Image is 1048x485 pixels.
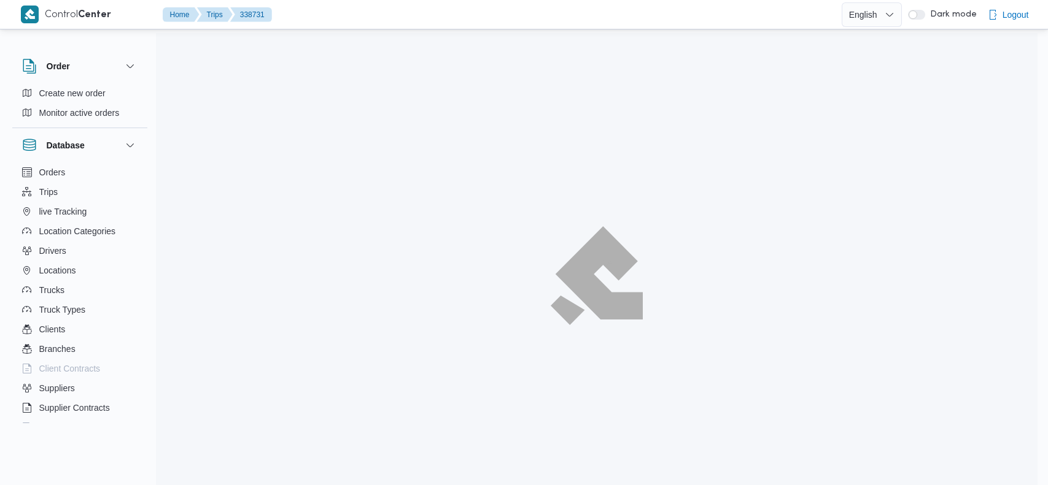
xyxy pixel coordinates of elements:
button: Monitor active orders [17,103,142,123]
button: Logout [983,2,1034,27]
button: Home [163,7,200,22]
img: ILLA Logo [557,233,636,318]
button: Trips [197,7,233,22]
span: Dark mode [925,10,977,20]
span: Trucks [39,283,64,297]
span: Location Categories [39,224,116,239]
button: Truck Types [17,300,142,319]
button: Database [22,138,138,153]
span: Truck Types [39,302,85,317]
button: Drivers [17,241,142,261]
span: Suppliers [39,381,75,395]
button: Trips [17,182,142,202]
button: Order [22,59,138,74]
button: Orders [17,162,142,182]
button: Branches [17,339,142,359]
span: Monitor active orders [39,105,120,120]
div: Order [12,83,147,128]
span: Trips [39,185,58,199]
button: live Tracking [17,202,142,221]
span: live Tracking [39,204,87,219]
button: Client Contracts [17,359,142,378]
button: Clients [17,319,142,339]
span: Logout [1003,7,1029,22]
button: Suppliers [17,378,142,398]
button: Trucks [17,280,142,300]
button: Locations [17,261,142,280]
span: Locations [39,263,76,278]
button: Create new order [17,83,142,103]
span: Supplier Contracts [39,400,110,415]
b: Center [78,10,111,20]
img: X8yXhbKr1z7QwAAAABJRU5ErkJggg== [21,6,39,23]
div: Database [12,162,147,428]
h3: Order [47,59,70,74]
button: Supplier Contracts [17,398,142,418]
span: Orders [39,165,66,180]
span: Clients [39,322,66,337]
button: Location Categories [17,221,142,241]
h3: Database [47,138,85,153]
span: Branches [39,342,76,356]
span: Create new order [39,86,106,101]
span: Client Contracts [39,361,101,376]
span: Drivers [39,243,66,258]
button: 338731 [230,7,272,22]
span: Devices [39,420,70,435]
button: Devices [17,418,142,437]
